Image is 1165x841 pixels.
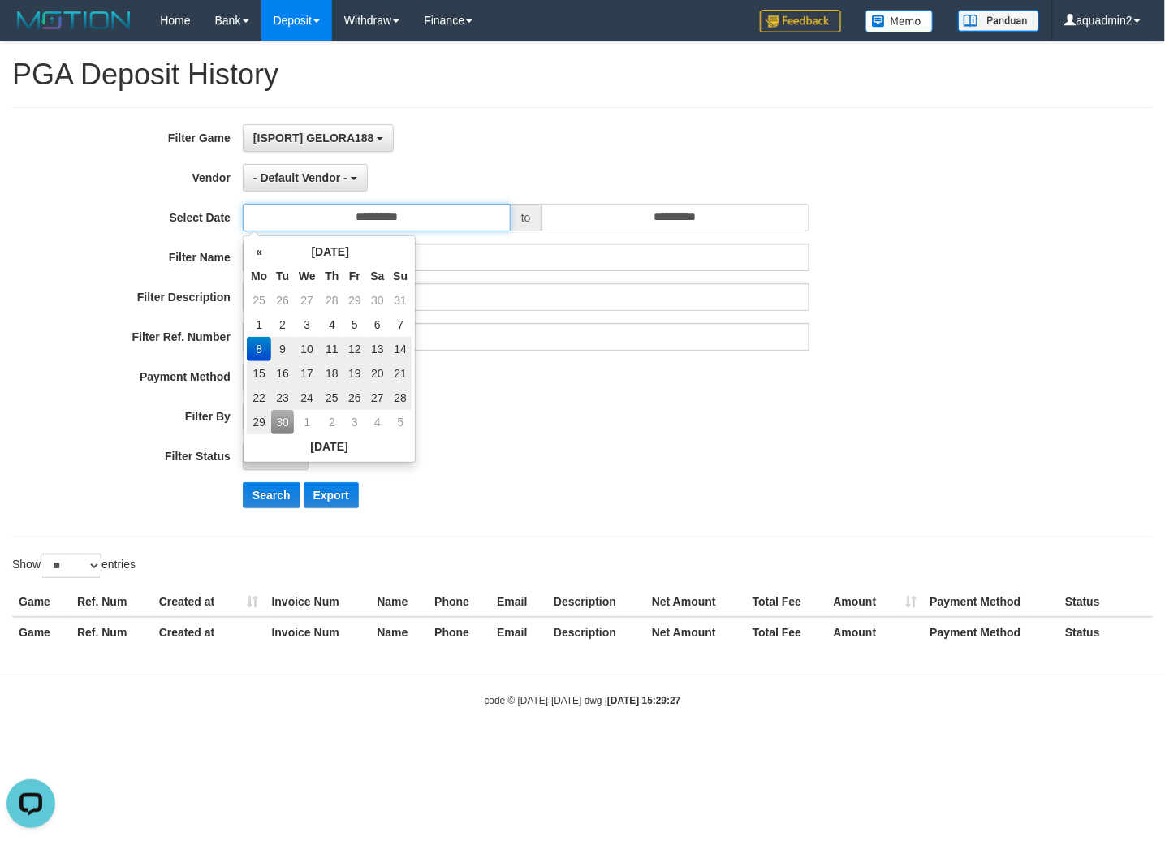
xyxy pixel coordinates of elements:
[343,264,365,288] th: Fr
[247,239,271,264] th: «
[294,264,321,288] th: We
[490,587,547,617] th: Email
[271,337,294,361] td: 9
[247,410,271,434] td: 29
[271,288,294,313] td: 26
[12,58,1153,91] h1: PGA Deposit History
[923,617,1059,647] th: Payment Method
[271,239,389,264] th: [DATE]
[294,386,321,410] td: 24
[428,587,490,617] th: Phone
[271,410,294,434] td: 30
[294,288,321,313] td: 27
[253,171,347,184] span: - Default Vendor -
[153,587,265,617] th: Created at
[389,361,412,386] td: 21
[370,587,428,617] th: Name
[253,132,374,144] span: [ISPORT] GELORA188
[370,617,428,647] th: Name
[271,361,294,386] td: 16
[746,617,827,647] th: Total Fee
[365,386,389,410] td: 27
[247,337,271,361] td: 8
[294,313,321,337] td: 3
[271,264,294,288] th: Tu
[247,288,271,313] td: 25
[343,337,365,361] td: 12
[41,554,101,578] select: Showentries
[547,587,645,617] th: Description
[365,361,389,386] td: 20
[389,410,412,434] td: 5
[6,6,55,55] button: Open LiveChat chat widget
[645,587,746,617] th: Net Amount
[321,361,344,386] td: 18
[304,482,359,508] button: Export
[12,554,136,578] label: Show entries
[365,264,389,288] th: Sa
[365,313,389,337] td: 6
[247,386,271,410] td: 22
[490,617,547,647] th: Email
[247,361,271,386] td: 15
[389,386,412,410] td: 28
[343,386,365,410] td: 26
[243,482,300,508] button: Search
[321,337,344,361] td: 11
[485,695,681,706] small: code © [DATE]-[DATE] dwg |
[265,617,371,647] th: Invoice Num
[923,587,1059,617] th: Payment Method
[760,10,841,32] img: Feedback.jpg
[365,410,389,434] td: 4
[827,587,924,617] th: Amount
[321,313,344,337] td: 4
[12,8,136,32] img: MOTION_logo.png
[1059,617,1153,647] th: Status
[547,617,645,647] th: Description
[12,587,71,617] th: Game
[71,587,153,617] th: Ref. Num
[958,10,1039,32] img: panduan.png
[1059,587,1153,617] th: Status
[645,617,746,647] th: Net Amount
[12,617,71,647] th: Game
[294,337,321,361] td: 10
[389,337,412,361] td: 14
[343,288,365,313] td: 29
[389,264,412,288] th: Su
[71,617,153,647] th: Ref. Num
[321,410,344,434] td: 2
[865,10,934,32] img: Button%20Memo.svg
[265,587,371,617] th: Invoice Num
[271,386,294,410] td: 23
[511,204,542,231] span: to
[365,337,389,361] td: 13
[247,434,412,459] th: [DATE]
[389,288,412,313] td: 31
[365,288,389,313] td: 30
[389,313,412,337] td: 7
[827,617,924,647] th: Amount
[247,313,271,337] td: 1
[428,617,490,647] th: Phone
[153,617,265,647] th: Created at
[294,361,321,386] td: 17
[321,386,344,410] td: 25
[343,313,365,337] td: 5
[343,410,365,434] td: 3
[321,264,344,288] th: Th
[343,361,365,386] td: 19
[321,288,344,313] td: 28
[247,264,271,288] th: Mo
[243,124,394,152] button: [ISPORT] GELORA188
[746,587,827,617] th: Total Fee
[243,164,368,192] button: - Default Vendor -
[253,450,289,463] span: - ALL -
[294,410,321,434] td: 1
[271,313,294,337] td: 2
[607,695,680,706] strong: [DATE] 15:29:27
